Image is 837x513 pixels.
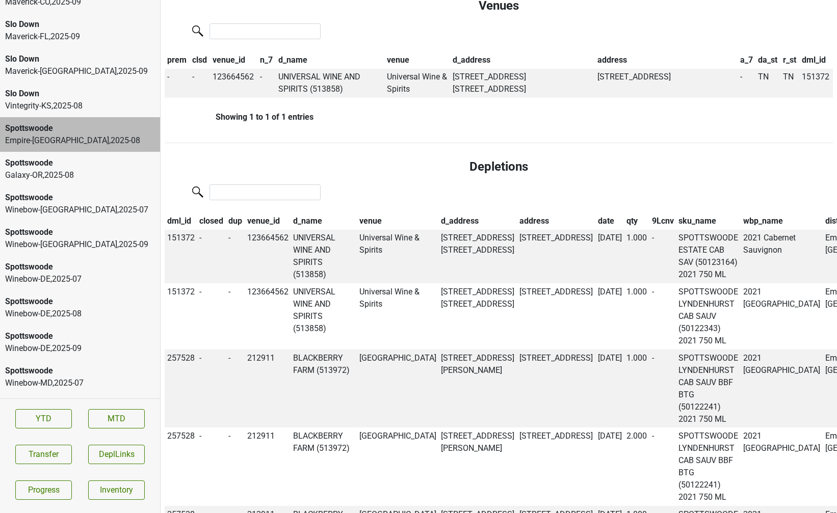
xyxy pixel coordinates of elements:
div: Vintegrity-KS , 2025 - 08 [5,100,155,112]
th: d_address: activate to sort column ascending [451,51,595,69]
th: qty: activate to sort column ascending [624,212,649,230]
th: address: activate to sort column ascending [595,51,738,69]
td: UNIVERSAL WINE AND SPIRITS (513858) [276,69,384,98]
div: Empire-[GEOGRAPHIC_DATA] , 2025 - 08 [5,134,155,147]
td: [DATE] [595,427,624,506]
td: - [165,69,190,98]
td: 151372 [165,230,197,284]
td: 2021 Cabernet Sauvignon [741,230,823,284]
td: - [649,427,676,506]
td: [STREET_ADDRESS][PERSON_NAME] [439,427,517,506]
div: Showing 1 to 1 of 1 entries [165,112,313,122]
td: 123664562 [210,69,257,98]
td: - [257,69,276,98]
td: - [197,349,226,428]
td: SPOTTSWOODE LYNDENHURST CAB SAUV (50122343) 2021 750 ML [676,283,741,349]
th: r_st: activate to sort column ascending [781,51,800,69]
td: 151372 [165,283,197,349]
td: [DATE] [595,230,624,284]
th: venue: activate to sort column ascending [384,51,451,69]
td: [STREET_ADDRESS][PERSON_NAME] [439,349,517,428]
td: Universal Wine & Spirits [357,230,439,284]
th: prem: activate to sort column descending [165,51,190,69]
div: Spottswoode [5,330,155,342]
div: Spottswoode [5,122,155,134]
div: Spottswoode [5,192,155,204]
td: [STREET_ADDRESS] [517,427,595,506]
td: - [649,349,676,428]
td: - [738,69,756,98]
td: - [649,230,676,284]
div: Winebow-[GEOGRAPHIC_DATA] , 2025 - 07 [5,204,155,216]
th: d_name: activate to sort column ascending [291,212,357,230]
td: - [226,230,245,284]
td: 1.000 [624,283,649,349]
td: - [190,69,210,98]
td: Universal Wine & Spirits [357,283,439,349]
div: Spottswoode [5,295,155,308]
div: Maverick-[GEOGRAPHIC_DATA] , 2025 - 09 [5,65,155,77]
th: venue_id: activate to sort column ascending [210,51,257,69]
th: dml_id: activate to sort column ascending [799,51,833,69]
td: 2.000 [624,427,649,506]
td: - [197,283,226,349]
td: 212911 [245,349,291,428]
th: dml_id: activate to sort column ascending [165,212,197,230]
div: Winebow-DE , 2025 - 07 [5,273,155,285]
td: [DATE] [595,283,624,349]
td: BLACKBERRY FARM (513972) [291,349,357,428]
td: BLACKBERRY FARM (513972) [291,427,357,506]
td: SPOTTSWOODE LYNDENHURST CAB SAUV BBF BTG (50122241) 2021 750 ML [676,427,741,506]
td: [STREET_ADDRESS] [595,69,738,98]
th: a_7: activate to sort column ascending [738,51,756,69]
th: da_st: activate to sort column ascending [756,51,781,69]
td: 2021 [GEOGRAPHIC_DATA] [741,349,823,428]
td: Universal Wine & Spirits [384,69,451,98]
td: SPOTTSWOODE ESTATE CAB SAV (50123164) 2021 750 ML [676,230,741,284]
td: - [226,427,245,506]
th: address: activate to sort column ascending [517,212,595,230]
th: d_name: activate to sort column ascending [276,51,384,69]
td: - [197,427,226,506]
th: closed: activate to sort column ascending [197,212,226,230]
td: [STREET_ADDRESS] [STREET_ADDRESS] [439,283,517,349]
a: Progress [15,480,72,500]
th: n_7: activate to sort column ascending [257,51,276,69]
td: TN [756,69,781,98]
div: Maverick-FL , 2025 - 09 [5,31,155,43]
div: Winebow-[GEOGRAPHIC_DATA] , 2025 - 09 [5,238,155,251]
td: [GEOGRAPHIC_DATA] [357,427,439,506]
td: - [649,283,676,349]
a: MTD [88,409,145,428]
div: Spottswoode [5,157,155,169]
td: 257528 [165,349,197,428]
td: 1.000 [624,349,649,428]
td: 212911 [245,427,291,506]
td: [STREET_ADDRESS] [STREET_ADDRESS] [451,69,595,98]
h4: Depletions [173,159,825,174]
th: d_address: activate to sort column ascending [439,212,517,230]
td: 123664562 [245,230,291,284]
td: - [226,283,245,349]
td: [GEOGRAPHIC_DATA] [357,349,439,428]
th: venue: activate to sort column ascending [357,212,439,230]
td: [STREET_ADDRESS] [517,283,595,349]
div: Winebow-MD , 2025 - 07 [5,377,155,389]
td: UNIVERSAL WINE AND SPIRITS (513858) [291,230,357,284]
td: 257528 [165,427,197,506]
a: Inventory [88,480,145,500]
th: venue_id: activate to sort column ascending [245,212,291,230]
th: wbp_name: activate to sort column ascending [741,212,823,230]
td: [STREET_ADDRESS] [517,230,595,284]
th: 9Lcnv: activate to sort column ascending [649,212,676,230]
div: Winebow-DE , 2025 - 08 [5,308,155,320]
div: Winebow-DE , 2025 - 09 [5,342,155,355]
button: DeplLinks [88,445,145,464]
div: Spottswoode [5,261,155,273]
div: Spottswoode [5,365,155,377]
td: - [197,230,226,284]
td: UNIVERSAL WINE AND SPIRITS (513858) [291,283,357,349]
div: Slo Down [5,18,155,31]
th: clsd: activate to sort column ascending [190,51,210,69]
td: 2021 [GEOGRAPHIC_DATA] [741,427,823,506]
